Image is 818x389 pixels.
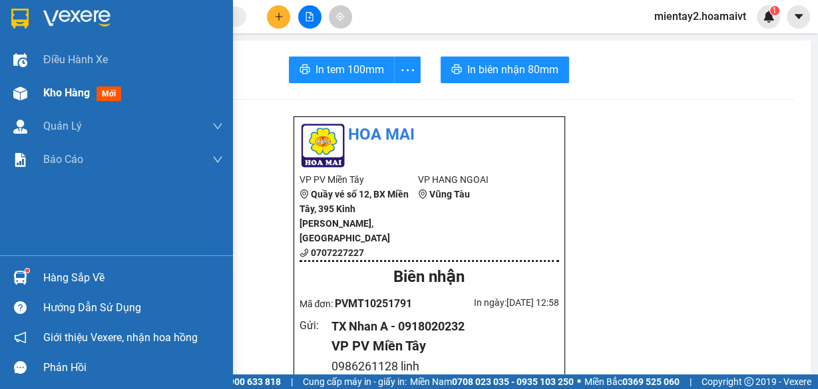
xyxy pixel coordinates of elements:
[429,295,559,310] div: In ngày: [DATE] 12:58
[418,190,427,199] span: environment
[13,86,27,100] img: warehouse-icon
[300,172,419,187] li: VP PV Miền Tây
[43,298,223,318] div: Hướng dẫn sử dụng
[11,9,29,29] img: logo-vxr
[305,12,314,21] span: file-add
[335,12,345,21] span: aim
[11,43,104,59] div: TX Nhan A
[212,154,223,165] span: down
[744,377,753,386] span: copyright
[13,271,27,285] img: warehouse-icon
[577,379,581,384] span: ⚪️
[267,5,290,29] button: plus
[11,13,32,27] span: Gửi:
[114,13,145,27] span: Nhận:
[43,358,223,378] div: Phản hồi
[329,5,352,29] button: aim
[331,336,548,356] div: VP PV Miền Tây
[212,121,223,132] span: down
[793,11,805,23] span: caret-down
[690,374,692,389] span: |
[311,247,364,258] b: 0707227227
[14,331,27,344] span: notification
[300,295,429,312] div: Mã đơn:
[13,53,27,67] img: warehouse-icon
[300,317,332,334] div: Gửi :
[43,151,83,168] span: Báo cáo
[335,297,412,310] span: PVMT10251791
[43,329,198,346] span: Giới thiệu Vexere, nhận hoa hồng
[622,376,680,387] strong: 0369 525 060
[410,374,574,389] span: Miền Nam
[763,11,775,23] img: icon-new-feature
[114,27,266,43] div: Ha
[114,43,266,62] div: 0363973363
[274,12,284,21] span: plus
[11,11,104,43] div: PV Miền Tây
[114,76,266,100] span: [PERSON_NAME]
[14,301,27,314] span: question-circle
[644,8,757,25] span: mientay2.hoamaivt
[13,120,27,134] img: warehouse-icon
[467,61,558,78] span: In biên nhận 80mm
[584,374,680,389] span: Miền Bắc
[315,61,384,78] span: In tem 100mm
[300,265,559,290] div: Biên nhận
[300,122,559,148] li: Hoa Mai
[451,64,462,76] span: printer
[303,374,407,389] span: Cung cấp máy in - giấy in:
[441,57,569,83] button: printerIn biên nhận 80mm
[291,374,293,389] span: |
[114,62,133,76] span: DĐ:
[11,59,104,78] div: 0918020232
[331,317,548,336] div: TX Nhan A - 0918020232
[300,248,309,257] span: phone
[97,86,121,101] span: mới
[300,64,310,76] span: printer
[300,122,346,169] img: logo.jpg
[787,5,810,29] button: caret-down
[43,86,90,99] span: Kho hàng
[772,6,777,15] span: 1
[331,357,548,376] div: 0986261128 linh
[418,172,537,187] li: VP HANG NGOAI
[395,62,420,78] span: more
[452,376,574,387] strong: 0708 023 035 - 0935 103 250
[43,51,108,68] span: Điều hành xe
[25,269,29,273] sup: 1
[429,189,470,199] b: Vũng Tàu
[300,190,309,199] span: environment
[11,78,104,110] div: 0986261128 linh
[114,11,266,27] div: HANG NGOAI
[394,57,421,83] button: more
[43,118,82,134] span: Quản Lý
[14,361,27,374] span: message
[300,189,409,243] b: Quầy vé số 12, BX Miền Tây, 395 Kinh [PERSON_NAME], [GEOGRAPHIC_DATA]
[224,376,281,387] strong: 1900 633 818
[43,268,223,288] div: Hàng sắp về
[770,6,779,15] sup: 1
[298,5,321,29] button: file-add
[289,57,395,83] button: printerIn tem 100mm
[13,153,27,167] img: solution-icon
